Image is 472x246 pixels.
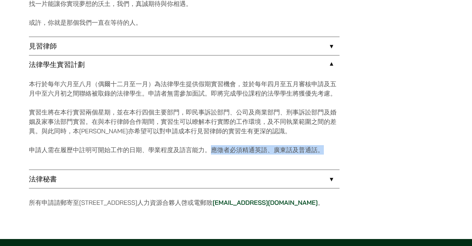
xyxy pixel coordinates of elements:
p: 或許，你就是那個我們一直在等待的人。 [29,18,340,27]
div: 法律學生實習計劃 [29,74,340,170]
p: 實習生將在本行實習兩個星期，並在本行四個主要部門，即民事訴訟部門、公司及商業部門、刑事訴訟部門及婚姻及家事法部門實習。在與本行律師合作期間，實習生可以瞭解本行實際的工作環境，及不同執業範圍之間的... [29,107,340,136]
p: 所有申請請郵寄至[STREET_ADDRESS]人力資源合夥人啓或電郵致 。 [29,198,340,207]
a: [EMAIL_ADDRESS][DOMAIN_NAME] [213,199,318,207]
p: 申請人需在履歷中註明可開始工作的日期、學業程度及語言能力。應徵者必須精通英語、廣東話及普通話。 [29,145,340,155]
a: 法律秘書 [29,170,340,188]
a: 見習律師 [29,37,340,55]
a: 法律學生實習計劃 [29,55,340,74]
p: 本行於每年六月至八月（偶爾十二月至一月）為法律學生提供假期實習機會，並於每年四月至五月審核申請及五月中至六月初之間聯絡被取錄的法律學生。申請者無需參加面試。即將完成學位課程的法學學生將獲優先考慮。 [29,79,340,98]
